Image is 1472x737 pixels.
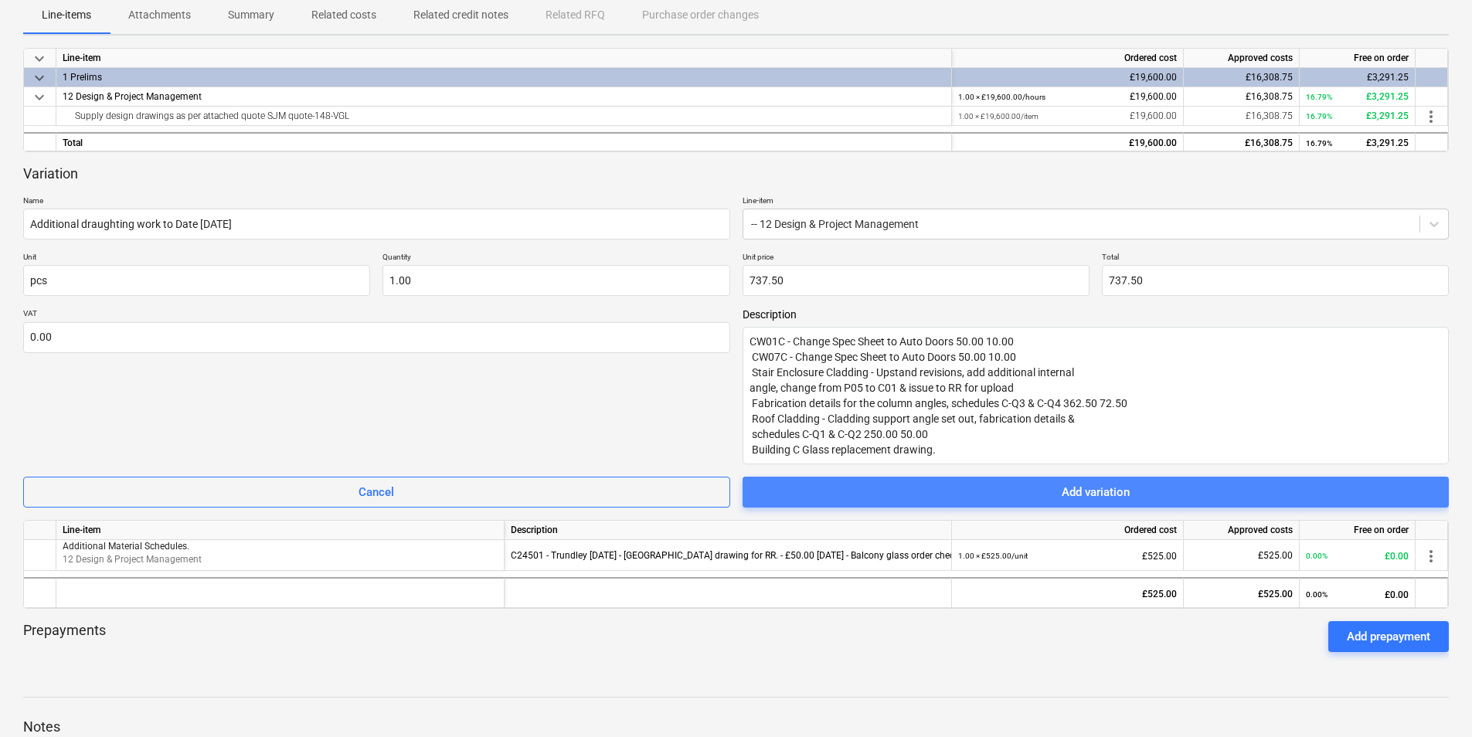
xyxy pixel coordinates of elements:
span: Description [743,308,1450,321]
p: Prepayments [23,621,106,652]
small: 16.79% [1306,112,1332,121]
div: Free on order [1300,521,1416,540]
small: 0.00% [1306,552,1328,560]
div: Line-item [56,521,505,540]
span: Additional Material Schedules. [63,541,189,552]
div: Total [56,132,952,151]
small: 16.79% [1306,139,1332,148]
span: more_vert [1422,547,1440,565]
div: Line-item [56,49,952,68]
span: keyboard_arrow_down [30,88,49,107]
div: £3,291.25 [1306,134,1409,153]
div: Free on order [1300,49,1416,68]
p: Attachments [128,7,191,23]
div: £16,308.75 [1190,134,1293,153]
div: £16,308.75 [1190,87,1293,107]
div: Approved costs [1184,49,1300,68]
div: £3,291.25 [1306,68,1409,87]
span: more_vert [1422,107,1440,126]
iframe: Chat Widget [1395,663,1472,737]
div: C24501 - Trundley 22/04/25 - Louvre drawing for RR. - £50.00 17/07/25 - Balcony glass order check... [511,540,945,571]
div: Approved costs [1184,521,1300,540]
div: Ordered cost [952,49,1184,68]
p: Name [23,195,730,209]
p: Line-items [42,7,91,23]
div: £19,600.00 [958,87,1177,107]
small: 1.00 × £19,600.00 / item [958,112,1039,121]
div: 1 Prelims [63,68,945,87]
small: 1.00 × £19,600.00 / hours [958,93,1045,101]
div: £3,291.25 [1306,87,1409,107]
div: £19,600.00 [958,68,1177,87]
span: 12 Design & Project Management [63,91,202,102]
p: Unit [23,252,370,265]
div: £19,600.00 [958,107,1177,126]
p: VAT [23,308,730,321]
button: Add variation [743,477,1450,508]
div: Ordered cost [952,521,1184,540]
p: Total [1102,252,1449,265]
button: Add prepayment [1328,621,1449,652]
div: £19,600.00 [958,134,1177,153]
div: £3,291.25 [1306,107,1409,126]
textarea: CW01C - Change Spec Sheet to Auto Doors 50.00 10.00 CW07C - Change Spec Sheet to Auto Doors 50.00... [743,327,1450,464]
span: 12 Design & Project Management [63,555,202,565]
div: £525.00 [958,540,1177,572]
span: keyboard_arrow_down [30,69,49,87]
p: Related credit notes [413,7,508,23]
div: £16,308.75 [1190,68,1293,87]
div: £0.00 [1306,540,1409,572]
p: Unit price [743,252,1090,265]
p: Variation [23,165,78,183]
small: 16.79% [1306,93,1332,101]
small: 1.00 × £525.00 / unit [958,552,1028,560]
div: £16,308.75 [1190,107,1293,126]
div: Add prepayment [1347,627,1430,647]
div: £525.00 [1190,579,1293,610]
button: Cancel [23,477,730,508]
div: £525.00 [958,579,1177,610]
div: £525.00 [1190,540,1293,571]
p: Related costs [311,7,376,23]
small: 0.00% [1306,590,1328,599]
p: Quantity [382,252,729,265]
div: £0.00 [1306,579,1409,610]
div: Description [505,521,952,540]
div: Supply design drawings as per attached quote SJM quote-148-VGL [63,107,945,125]
p: Notes [23,718,1449,736]
p: Summary [228,7,274,23]
span: keyboard_arrow_down [30,49,49,68]
div: Add variation [1062,482,1130,502]
div: Cancel [359,482,394,502]
p: Line-item [743,195,1450,209]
